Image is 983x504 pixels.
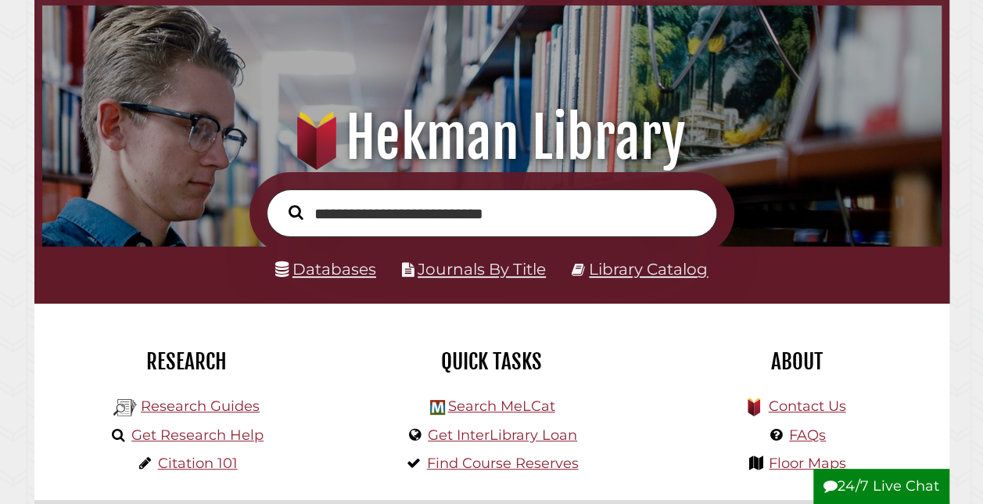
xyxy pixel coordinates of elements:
[56,103,926,172] h1: Hekman Library
[289,204,303,220] i: Search
[768,398,845,415] a: Contact Us
[428,427,577,444] a: Get InterLibrary Loan
[789,427,826,444] a: FAQs
[430,400,445,415] img: Hekman Library Logo
[447,398,554,415] a: Search MeLCat
[281,201,311,224] button: Search
[113,396,137,419] img: Hekman Library Logo
[351,348,633,375] h2: Quick Tasks
[275,260,376,279] a: Databases
[158,455,238,472] a: Citation 101
[769,455,846,472] a: Floor Maps
[418,260,546,279] a: Journals By Title
[46,348,328,375] h2: Research
[656,348,938,375] h2: About
[589,260,708,279] a: Library Catalog
[141,398,260,415] a: Research Guides
[131,427,264,444] a: Get Research Help
[427,455,579,472] a: Find Course Reserves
